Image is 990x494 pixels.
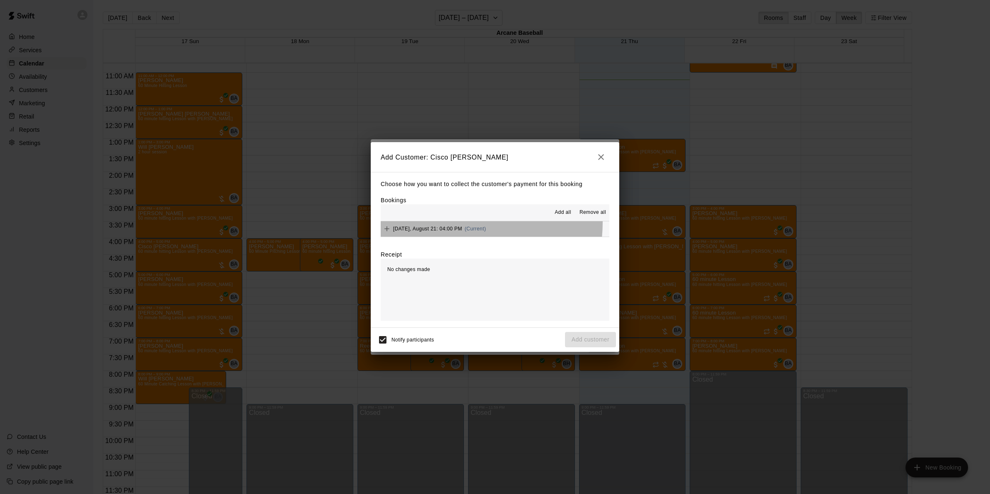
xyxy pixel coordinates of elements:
[555,208,571,217] span: Add all
[393,226,462,232] span: [DATE], August 21: 04:00 PM
[576,206,609,219] button: Remove all
[387,266,430,272] span: No changes made
[381,179,609,189] p: Choose how you want to collect the customer's payment for this booking
[391,337,434,343] span: Notify participants
[371,142,619,172] h2: Add Customer: Cisco [PERSON_NAME]
[381,250,402,259] label: Receipt
[550,206,576,219] button: Add all
[381,225,393,232] span: Add
[381,221,609,237] button: Add[DATE], August 21: 04:00 PM(Current)
[465,226,486,232] span: (Current)
[580,208,606,217] span: Remove all
[381,197,406,203] label: Bookings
